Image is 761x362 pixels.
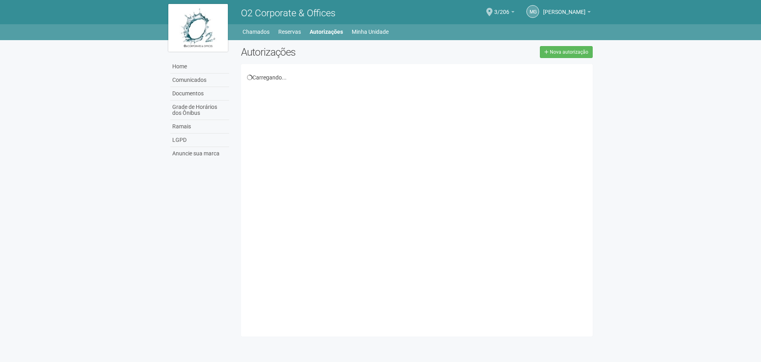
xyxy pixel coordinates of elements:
span: 3/206 [494,1,509,15]
a: Minha Unidade [352,26,389,37]
a: MG [526,5,539,18]
a: Autorizações [310,26,343,37]
span: Monica Guedes [543,1,586,15]
a: Home [170,60,229,74]
a: Reservas [278,26,301,37]
a: Grade de Horários dos Ônibus [170,101,229,120]
a: Nova autorização [540,46,593,58]
a: Chamados [243,26,270,37]
a: Comunicados [170,74,229,87]
a: Ramais [170,120,229,134]
span: O2 Corporate & Offices [241,8,335,19]
a: LGPD [170,134,229,147]
a: 3/206 [494,10,514,16]
img: logo.jpg [168,4,228,52]
div: Carregando... [247,74,587,81]
span: Nova autorização [550,49,588,55]
a: Documentos [170,87,229,101]
h2: Autorizações [241,46,411,58]
a: Anuncie sua marca [170,147,229,160]
a: [PERSON_NAME] [543,10,591,16]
